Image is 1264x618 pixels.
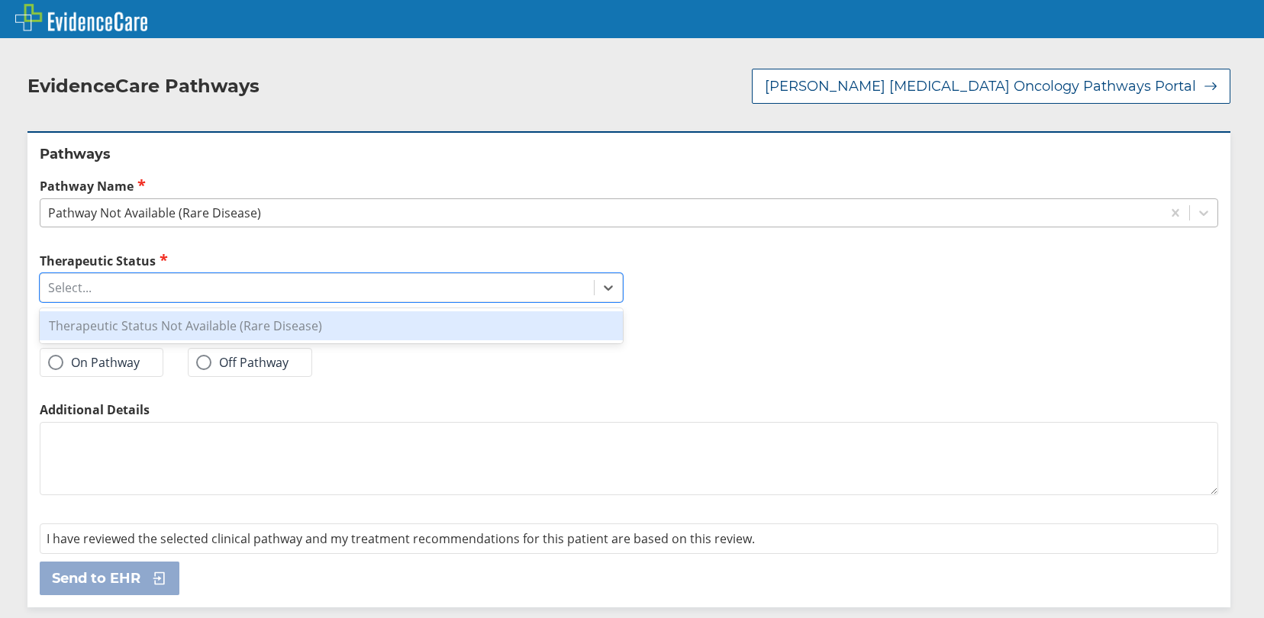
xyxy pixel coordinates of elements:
label: Pathway Name [40,177,1218,195]
h2: Pathways [40,145,1218,163]
div: Pathway Not Available (Rare Disease) [48,204,261,221]
h2: EvidenceCare Pathways [27,75,260,98]
button: Send to EHR [40,562,179,595]
img: EvidenceCare [15,4,147,31]
span: Send to EHR [52,569,140,587]
div: Therapeutic Status Not Available (Rare Disease) [40,311,623,340]
label: Off Pathway [196,355,289,370]
span: I have reviewed the selected clinical pathway and my treatment recommendations for this patient a... [47,530,755,547]
label: On Pathway [48,355,140,370]
span: [PERSON_NAME] [MEDICAL_DATA] Oncology Pathways Portal [765,77,1196,95]
button: [PERSON_NAME] [MEDICAL_DATA] Oncology Pathways Portal [752,69,1230,104]
label: Additional Details [40,401,1218,418]
div: Select... [48,279,92,296]
label: Therapeutic Status [40,252,623,269]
